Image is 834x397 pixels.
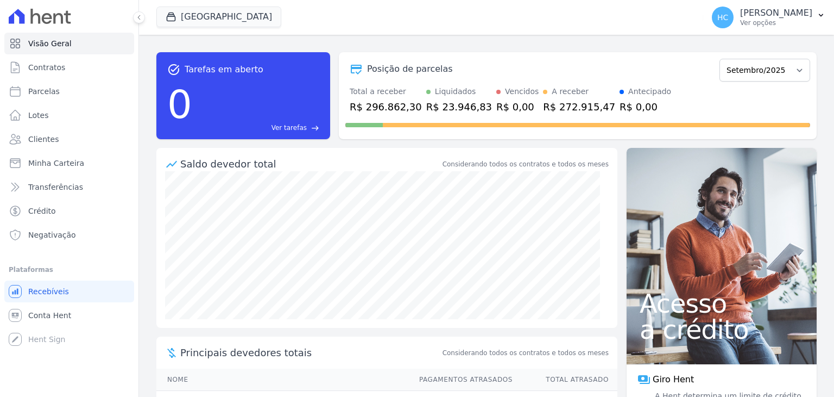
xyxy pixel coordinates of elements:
[513,369,617,391] th: Total Atrasado
[628,86,671,97] div: Antecipado
[620,100,671,114] div: R$ 0,00
[4,80,134,102] a: Parcelas
[28,86,60,97] span: Parcelas
[4,128,134,150] a: Clientes
[4,57,134,78] a: Contratos
[185,63,263,76] span: Tarefas em aberto
[653,373,694,386] span: Giro Hent
[740,8,812,18] p: [PERSON_NAME]
[350,100,422,114] div: R$ 296.862,30
[4,224,134,246] a: Negativação
[167,63,180,76] span: task_alt
[717,14,728,21] span: HC
[4,152,134,174] a: Minha Carteira
[640,317,804,343] span: a crédito
[28,38,72,49] span: Visão Geral
[28,158,84,169] span: Minha Carteira
[435,86,476,97] div: Liquidados
[9,263,130,276] div: Plataformas
[28,310,71,321] span: Conta Hent
[28,286,69,297] span: Recebíveis
[4,305,134,326] a: Conta Hent
[197,123,319,133] a: Ver tarefas east
[311,124,319,132] span: east
[167,76,192,133] div: 0
[28,110,49,121] span: Lotes
[703,2,834,33] button: HC [PERSON_NAME] Ver opções
[443,159,609,169] div: Considerando todos os contratos e todos os meses
[552,86,589,97] div: A receber
[409,369,513,391] th: Pagamentos Atrasados
[180,345,440,360] span: Principais devedores totais
[156,7,281,27] button: [GEOGRAPHIC_DATA]
[28,229,76,240] span: Negativação
[426,100,492,114] div: R$ 23.946,83
[271,123,307,133] span: Ver tarefas
[28,206,56,216] span: Crédito
[156,369,409,391] th: Nome
[367,63,453,76] div: Posição de parcelas
[350,86,422,97] div: Total a receber
[28,134,59,145] span: Clientes
[505,86,539,97] div: Vencidos
[443,348,609,358] span: Considerando todos os contratos e todos os meses
[496,100,539,114] div: R$ 0,00
[640,290,804,317] span: Acesso
[180,157,440,171] div: Saldo devedor total
[28,182,83,193] span: Transferências
[740,18,812,27] p: Ver opções
[4,281,134,302] a: Recebíveis
[4,176,134,198] a: Transferências
[4,104,134,126] a: Lotes
[543,100,615,114] div: R$ 272.915,47
[4,33,134,54] a: Visão Geral
[28,62,65,73] span: Contratos
[4,200,134,222] a: Crédito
